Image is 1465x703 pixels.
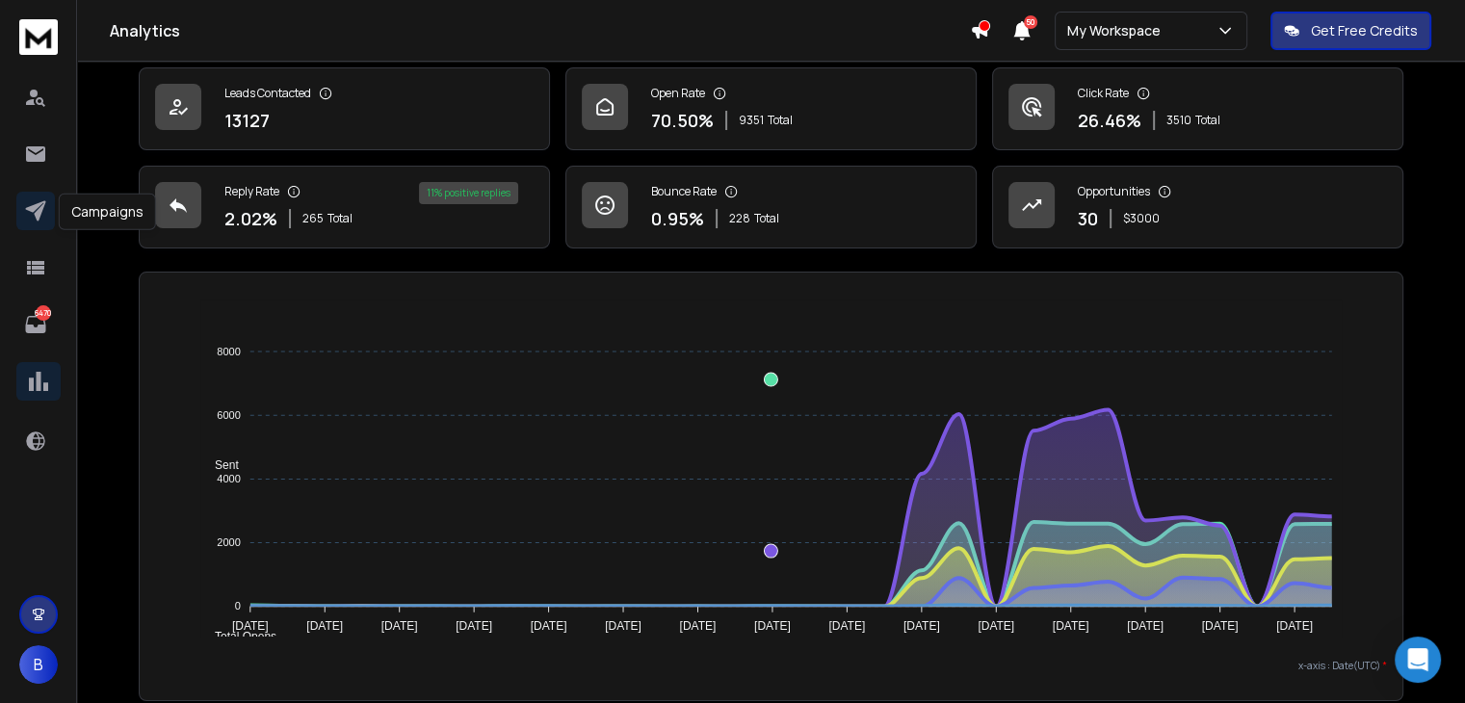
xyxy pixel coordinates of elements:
[1078,205,1098,232] p: 30
[224,86,311,101] p: Leads Contacted
[139,67,550,150] a: Leads Contacted13127
[565,166,977,248] a: Bounce Rate0.95%228Total
[217,473,240,484] tspan: 4000
[302,211,324,226] span: 265
[19,645,58,684] button: B
[651,205,704,232] p: 0.95 %
[224,184,279,199] p: Reply Rate
[754,211,779,226] span: Total
[217,536,240,548] tspan: 2000
[235,600,241,612] tspan: 0
[651,86,705,101] p: Open Rate
[217,346,240,357] tspan: 8000
[1067,21,1168,40] p: My Workspace
[531,619,567,633] tspan: [DATE]
[992,67,1403,150] a: Click Rate26.46%3510Total
[565,67,977,150] a: Open Rate70.50%9351Total
[1053,619,1089,633] tspan: [DATE]
[224,107,270,134] p: 13127
[110,19,970,42] h1: Analytics
[651,184,717,199] p: Bounce Rate
[200,630,276,643] span: Total Opens
[768,113,793,128] span: Total
[232,619,269,633] tspan: [DATE]
[224,205,277,232] p: 2.02 %
[680,619,717,633] tspan: [DATE]
[729,211,750,226] span: 228
[1078,107,1141,134] p: 26.46 %
[1195,113,1220,128] span: Total
[605,619,641,633] tspan: [DATE]
[16,305,55,344] a: 6470
[327,211,353,226] span: Total
[1078,184,1150,199] p: Opportunities
[1395,637,1441,683] div: Open Intercom Messenger
[59,194,156,230] div: Campaigns
[651,107,714,134] p: 70.50 %
[992,166,1403,248] a: Opportunities30$3000
[1127,619,1164,633] tspan: [DATE]
[217,409,240,421] tspan: 6000
[754,619,791,633] tspan: [DATE]
[155,659,1387,673] p: x-axis : Date(UTC)
[829,619,866,633] tspan: [DATE]
[139,166,550,248] a: Reply Rate2.02%265Total11% positive replies
[381,619,418,633] tspan: [DATE]
[456,619,492,633] tspan: [DATE]
[1202,619,1239,633] tspan: [DATE]
[978,619,1014,633] tspan: [DATE]
[739,113,764,128] span: 9351
[419,182,518,204] div: 11 % positive replies
[1024,15,1037,29] span: 50
[1270,12,1431,50] button: Get Free Credits
[903,619,940,633] tspan: [DATE]
[1166,113,1191,128] span: 3510
[200,458,239,472] span: Sent
[1123,211,1160,226] p: $ 3000
[1276,619,1313,633] tspan: [DATE]
[306,619,343,633] tspan: [DATE]
[19,19,58,55] img: logo
[1078,86,1129,101] p: Click Rate
[36,305,51,321] p: 6470
[1311,21,1418,40] p: Get Free Credits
